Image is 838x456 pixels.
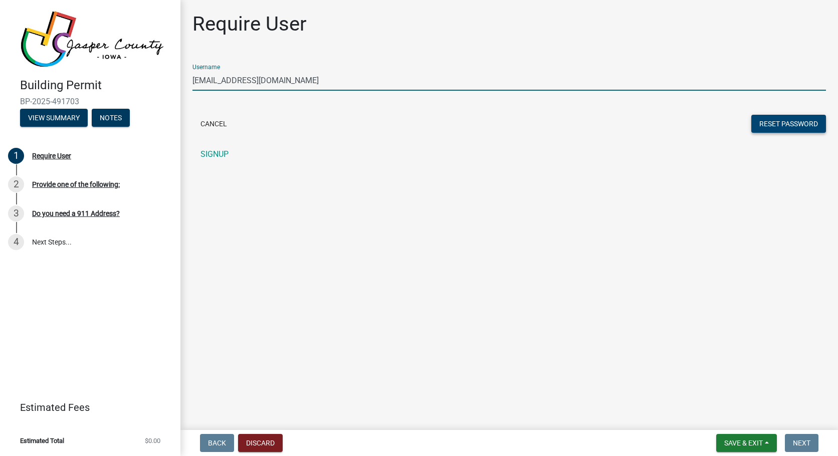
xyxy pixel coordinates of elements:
button: Reset Password [751,115,826,133]
span: Back [208,439,226,447]
button: Back [200,434,234,452]
button: Notes [92,109,130,127]
span: BP-2025-491703 [20,97,160,106]
button: Save & Exit [716,434,777,452]
h4: Building Permit [20,78,172,93]
div: 2 [8,176,24,192]
button: Discard [238,434,283,452]
button: View Summary [20,109,88,127]
h1: Require User [192,12,307,36]
span: $0.00 [145,437,160,444]
div: Require User [32,152,71,159]
a: Estimated Fees [8,397,164,417]
span: Next [793,439,810,447]
div: 1 [8,148,24,164]
span: Estimated Total [20,437,64,444]
button: Cancel [192,115,235,133]
div: Provide one of the following: [32,181,120,188]
wm-modal-confirm: Notes [92,114,130,122]
img: Jasper County, Iowa [20,11,164,68]
a: SIGNUP [192,144,826,164]
span: Save & Exit [724,439,763,447]
div: 4 [8,234,24,250]
div: 3 [8,205,24,221]
wm-modal-confirm: Summary [20,114,88,122]
button: Next [785,434,818,452]
div: Do you need a 911 Address? [32,210,120,217]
